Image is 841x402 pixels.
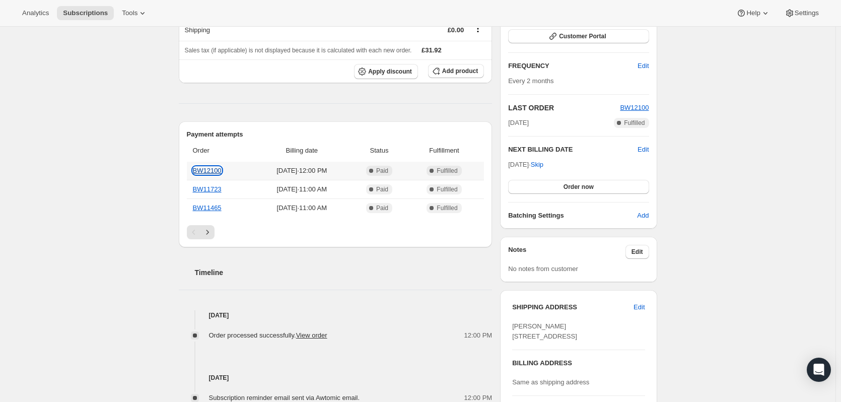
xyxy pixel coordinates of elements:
button: Help [730,6,776,20]
span: Paid [376,204,388,212]
span: Billing date [255,146,348,156]
span: £0.00 [448,26,464,34]
span: Same as shipping address [512,378,589,386]
span: Fulfilled [437,167,457,175]
h2: Timeline [195,267,493,278]
a: View order [296,331,327,339]
span: Fulfilled [437,204,457,212]
h2: Payment attempts [187,129,484,140]
span: Customer Portal [559,32,606,40]
h3: SHIPPING ADDRESS [512,302,634,312]
h2: LAST ORDER [508,103,620,113]
a: BW12100 [193,167,222,174]
span: Fulfilled [437,185,457,193]
button: Analytics [16,6,55,20]
h3: Notes [508,245,625,259]
button: Apply discount [354,64,418,79]
h4: [DATE] [179,373,493,383]
button: Subscriptions [57,6,114,20]
span: Order processed successfully. [209,331,327,339]
button: Edit [625,245,649,259]
h6: Batching Settings [508,211,637,221]
h4: [DATE] [179,310,493,320]
button: Add product [428,64,484,78]
span: Subscriptions [63,9,108,17]
span: Settings [795,9,819,17]
button: Next [200,225,215,239]
a: BW11723 [193,185,222,193]
button: Shipping actions [470,23,486,34]
span: Paid [376,167,388,175]
th: Shipping [179,19,364,41]
span: [DATE] [508,118,529,128]
th: Order [187,140,253,162]
button: Customer Portal [508,29,649,43]
span: Add product [442,67,478,75]
span: Help [746,9,760,17]
button: Edit [627,299,651,315]
span: [PERSON_NAME] [STREET_ADDRESS] [512,322,577,340]
button: BW12100 [620,103,649,113]
span: Status [354,146,404,156]
a: BW11465 [193,204,222,212]
span: No notes from customer [508,265,578,273]
h2: FREQUENCY [508,61,638,71]
span: [DATE] · 11:00 AM [255,184,348,194]
span: Fulfilled [624,119,645,127]
h3: BILLING ADDRESS [512,358,645,368]
span: Sales tax (if applicable) is not displayed because it is calculated with each new order. [185,47,412,54]
span: Every 2 months [508,77,553,85]
button: Edit [632,58,655,74]
button: Tools [116,6,154,20]
div: Open Intercom Messenger [807,358,831,382]
button: Add [631,208,655,224]
nav: Pagination [187,225,484,239]
span: Fulfillment [410,146,478,156]
span: £31.92 [422,46,442,54]
span: Subscription reminder email sent via Awtomic email. [209,394,360,401]
button: Order now [508,180,649,194]
span: 12:00 PM [464,330,493,341]
span: [DATE] · 11:00 AM [255,203,348,213]
span: [DATE] · [508,161,543,168]
span: Skip [531,160,543,170]
span: Tools [122,9,137,17]
span: Paid [376,185,388,193]
span: Edit [634,302,645,312]
span: Add [637,211,649,221]
span: Edit [632,248,643,256]
button: Edit [638,145,649,155]
span: Analytics [22,9,49,17]
span: Apply discount [368,68,412,76]
button: Skip [525,157,549,173]
a: BW12100 [620,104,649,111]
button: Settings [779,6,825,20]
span: Order now [564,183,594,191]
span: [DATE] · 12:00 PM [255,166,348,176]
h2: NEXT BILLING DATE [508,145,638,155]
span: Edit [638,61,649,71]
